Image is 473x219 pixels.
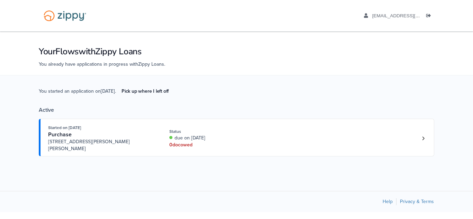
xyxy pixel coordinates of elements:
div: 0 doc owed [169,142,262,148]
a: Privacy & Terms [400,199,434,204]
div: due on [DATE] [169,135,262,142]
a: Log out [426,13,434,20]
div: Status [169,128,262,135]
span: You started an application on [DATE] . [39,88,174,107]
img: Logo [39,7,91,25]
a: edit profile [364,13,452,20]
span: griffin7jackson@gmail.com [372,13,452,18]
span: You already have applications in progress with Zippy Loans . [39,61,165,67]
span: [STREET_ADDRESS][PERSON_NAME][PERSON_NAME] [48,138,154,152]
div: Active [39,107,434,113]
a: Pick up where I left off [116,85,174,97]
span: Started on [DATE] [48,125,81,130]
h1: Your Flows with Zippy Loans [39,46,434,57]
span: Purchase [48,131,72,138]
a: Help [383,199,393,204]
a: Open loan 4230292 [39,119,434,156]
a: Loan number 4230292 [418,133,428,144]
